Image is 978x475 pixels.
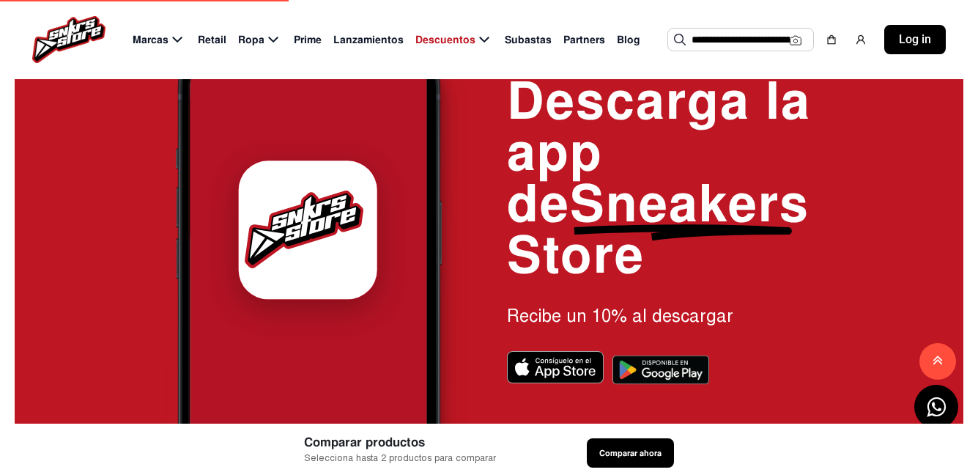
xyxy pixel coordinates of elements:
[304,433,496,452] span: Comparar productos
[855,34,867,45] img: user
[507,76,837,281] h4: Descarga la app de Store
[587,438,674,468] button: Comparar ahora
[333,32,404,48] span: Lanzamientos
[790,34,801,46] img: Cámara
[505,32,552,48] span: Subastas
[826,34,837,45] img: shopping
[198,32,226,48] span: Retail
[617,32,640,48] span: Blog
[507,304,946,328] p: Recibe un 10% al descargar
[899,31,931,48] span: Log in
[133,32,168,48] span: Marcas
[674,34,686,45] img: Buscar
[32,16,105,63] img: logo
[507,351,604,383] img: App store sneakerstore
[570,171,810,237] span: Sneakers
[612,351,709,389] img: Play store sneakerstore
[304,452,496,465] span: Selecciona hasta 2 productos para comparar
[563,32,605,48] span: Partners
[238,32,264,48] span: Ropa
[415,32,475,48] span: Descuentos
[294,32,322,48] span: Prime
